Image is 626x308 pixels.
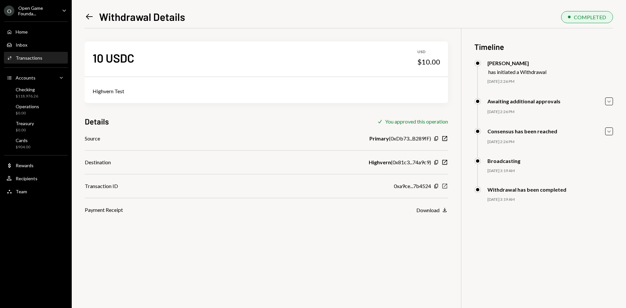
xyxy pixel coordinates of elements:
[394,182,431,190] div: 0xa9ce...7b4524
[487,79,613,84] div: [DATE] 2:26 PM
[85,135,100,142] div: Source
[487,98,560,104] div: Awaiting additional approvals
[16,55,42,61] div: Transactions
[85,182,118,190] div: Transaction ID
[369,135,431,142] div: ( 0xDb73...B289fF )
[4,185,68,197] a: Team
[369,158,431,166] div: ( 0x81c3...74a9c9 )
[85,158,111,166] div: Destination
[4,102,68,117] a: Operations$0.00
[16,121,34,126] div: Treasury
[4,39,68,51] a: Inbox
[85,116,109,127] h3: Details
[85,206,123,214] div: Payment Receipt
[99,10,185,23] h1: Withdrawal Details
[474,41,613,52] h3: Timeline
[487,128,557,134] div: Consensus has been reached
[93,51,134,65] div: 10 USDC
[16,127,34,133] div: $0.00
[18,5,57,16] div: Open Game Founda...
[16,75,36,81] div: Accounts
[4,26,68,37] a: Home
[4,72,68,83] a: Accounts
[4,172,68,184] a: Recipients
[4,6,14,16] div: O
[4,159,68,171] a: Rewards
[4,136,68,151] a: Cards$904.00
[487,186,566,193] div: Withdrawal has been completed
[16,104,39,109] div: Operations
[487,197,613,202] div: [DATE] 3:19 AM
[4,119,68,134] a: Treasury$0.00
[417,57,440,66] div: $10.00
[369,158,391,166] b: Highvern
[417,49,440,55] div: USD
[488,69,546,75] div: has initiated a Withdrawal
[16,94,38,99] div: $118,976.26
[16,110,39,116] div: $0.00
[16,87,38,92] div: Checking
[16,138,30,143] div: Cards
[487,139,613,145] div: [DATE] 2:26 PM
[487,60,546,66] div: [PERSON_NAME]
[487,168,613,174] div: [DATE] 3:19 AM
[16,189,27,194] div: Team
[416,207,448,214] button: Download
[16,42,27,48] div: Inbox
[16,29,28,35] div: Home
[416,207,440,213] div: Download
[487,109,613,115] div: [DATE] 2:26 PM
[4,85,68,100] a: Checking$118,976.26
[93,87,440,95] div: Highvern Test
[369,135,389,142] b: Primary
[16,176,37,181] div: Recipients
[574,14,606,20] div: COMPLETED
[16,163,34,168] div: Rewards
[385,118,448,125] div: You approved this operation
[16,144,30,150] div: $904.00
[4,52,68,64] a: Transactions
[487,158,520,164] div: Broadcasting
